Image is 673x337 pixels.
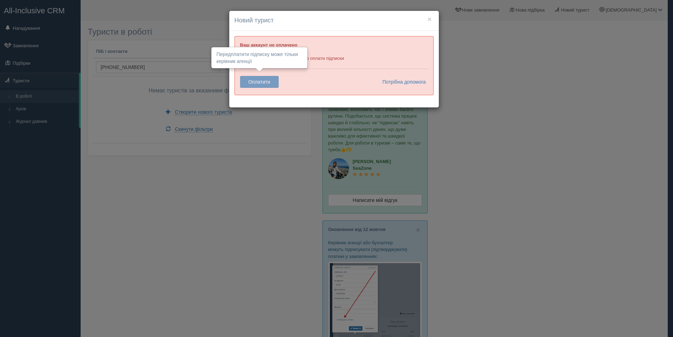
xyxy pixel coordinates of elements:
[240,76,279,88] button: Оплатити
[378,76,426,88] a: Потрібна допомога
[234,16,434,25] h4: Новий турист
[234,36,434,95] div: Доступ до системи обмежено до оплати підписки
[427,15,431,23] button: ×
[240,42,298,48] b: Ваш аккаунт не оплачено
[212,48,307,68] div: Передплатити підписку може тільки керівник агенції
